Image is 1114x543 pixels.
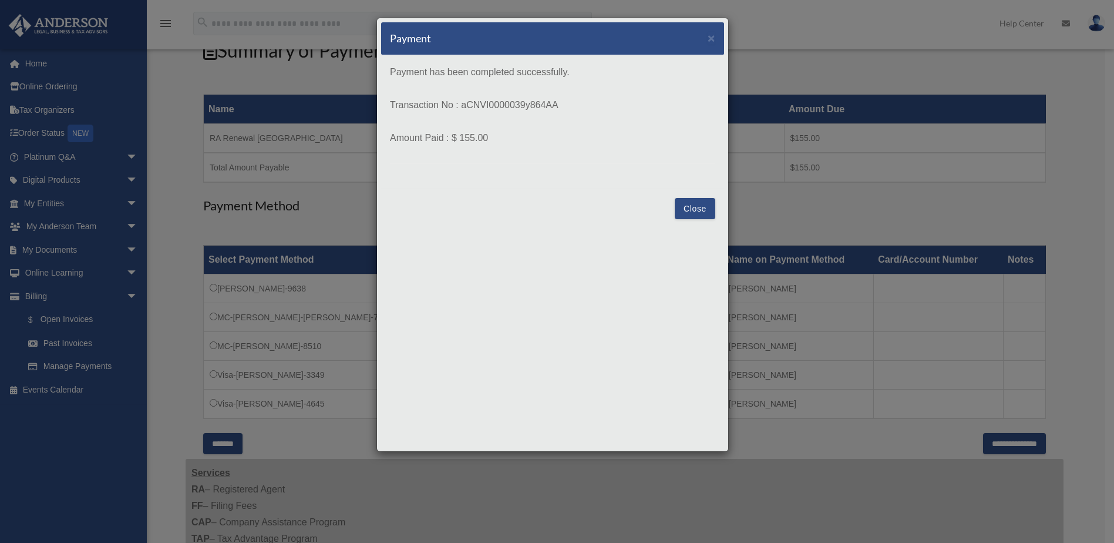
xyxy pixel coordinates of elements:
p: Payment has been completed successfully. [390,64,715,81]
span: × [708,31,715,45]
button: Close [708,32,715,44]
button: Close [675,198,715,219]
p: Amount Paid : $ 155.00 [390,130,715,146]
h5: Payment [390,31,431,46]
p: Transaction No : aCNVI0000039y864AA [390,97,715,113]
